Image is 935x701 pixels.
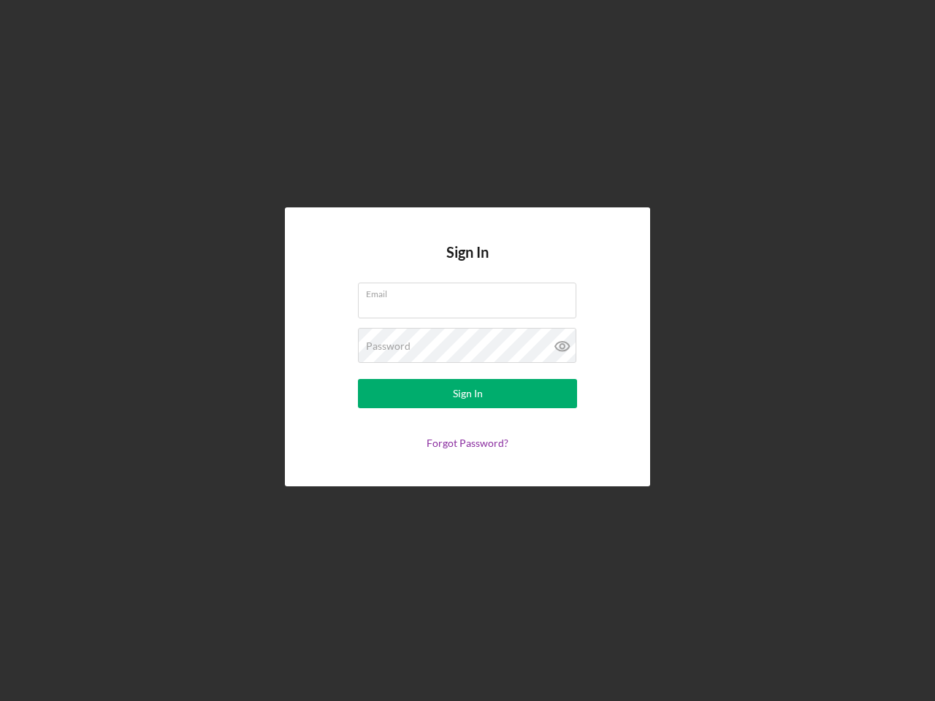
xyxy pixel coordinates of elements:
a: Forgot Password? [427,437,508,449]
label: Email [366,283,576,299]
button: Sign In [358,379,577,408]
label: Password [366,340,411,352]
h4: Sign In [446,244,489,283]
div: Sign In [453,379,483,408]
